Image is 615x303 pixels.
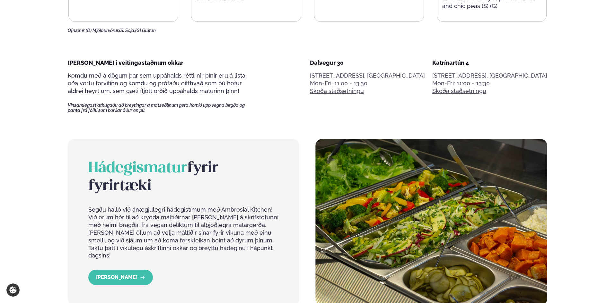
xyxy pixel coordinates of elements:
[88,270,153,285] a: LESA MEIRA
[68,103,256,113] span: Vinsamlegast athugaðu að breytingar á matseðlinum geta komið upp vegna birgða og panta frá fólki ...
[310,87,364,95] a: Skoða staðsetningu
[88,161,187,175] span: Hádegismatur
[86,28,119,33] span: (D) Mjólkurvörur,
[432,80,547,87] div: Mon-Fri: 11:00 - 13:30
[88,159,279,195] h2: fyrir fyrirtæki
[6,283,20,297] a: Cookie settings
[119,28,135,33] span: (S) Soja,
[68,59,183,66] span: [PERSON_NAME] í veitingastaðnum okkar
[68,28,85,33] span: Ofnæmi:
[310,59,425,67] div: Dalvegur 30
[432,87,486,95] a: Skoða staðsetningu
[432,72,547,80] p: [STREET_ADDRESS], [GEOGRAPHIC_DATA]
[310,72,425,80] p: [STREET_ADDRESS], [GEOGRAPHIC_DATA]
[310,80,425,87] div: Mon-Fri: 11:00 - 13:30
[68,72,247,94] span: Komdu með á dögum þar sem uppáhalds réttirnir þínir eru á lista, eða vertu forvitinn og komdu og ...
[88,206,279,260] p: Segðu halló við ánægjulegri hádegistímum með Ambrosial Kitchen! Við erum hér til að krydda máltíð...
[432,59,547,67] div: Katrínartún 4
[135,28,156,33] span: (G) Glúten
